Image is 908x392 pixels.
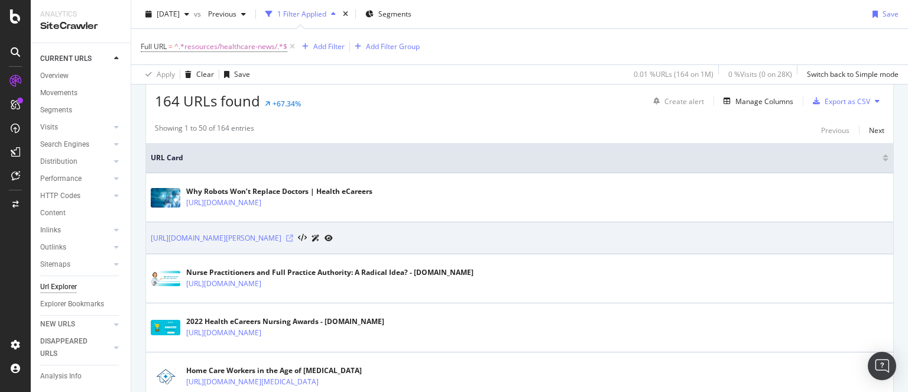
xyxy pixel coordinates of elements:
a: Visits [40,121,111,134]
button: Previous [203,5,251,24]
div: Save [883,9,899,19]
span: vs [194,9,203,19]
div: Save [234,69,250,79]
button: Save [868,5,899,24]
div: Add Filter [313,41,345,51]
div: Clear [196,69,214,79]
img: main image [151,271,180,286]
div: Nurse Practitioners and Full Practice Authority: A Radical Idea? - [DOMAIN_NAME] [186,267,474,278]
button: Create alert [648,92,704,111]
a: Movements [40,87,122,99]
div: Home Care Workers in the Age of [MEDICAL_DATA] [186,365,370,376]
div: Sitemaps [40,258,70,271]
div: SiteCrawler [40,20,121,33]
button: Segments [361,5,416,24]
div: 0.01 % URLs ( 164 on 1M ) [634,69,714,79]
div: Search Engines [40,138,89,151]
button: Previous [821,123,849,137]
button: Add Filter Group [350,40,420,54]
div: DISAPPEARED URLS [40,335,100,360]
div: Switch back to Simple mode [807,69,899,79]
button: 1 Filter Applied [261,5,340,24]
a: [URL][DOMAIN_NAME] [186,327,261,339]
span: = [168,41,173,51]
a: Content [40,207,122,219]
a: Sitemaps [40,258,111,271]
div: Segments [40,104,72,116]
div: Distribution [40,155,77,168]
div: Analysis Info [40,370,82,383]
div: Url Explorer [40,281,77,293]
a: NEW URLS [40,318,111,331]
a: CURRENT URLS [40,53,111,65]
a: Visit Online Page [286,235,293,242]
img: main image [151,320,180,335]
div: Export as CSV [825,96,870,106]
span: ^.*resources/healthcare-news/.*$ [174,38,287,55]
span: URL Card [151,153,880,163]
div: 2022 Health eCareers Nursing Awards - [DOMAIN_NAME] [186,316,384,327]
a: Analysis Info [40,370,122,383]
div: NEW URLS [40,318,75,331]
button: Export as CSV [808,92,870,111]
span: 2025 Aug. 24th [157,9,180,19]
a: Segments [40,104,122,116]
button: Manage Columns [719,94,793,108]
img: main image [151,368,180,385]
a: Explorer Bookmarks [40,298,122,310]
div: Overview [40,70,69,82]
a: [URL][DOMAIN_NAME][MEDICAL_DATA] [186,376,319,388]
div: Showing 1 to 50 of 164 entries [155,123,254,137]
a: Outlinks [40,241,111,254]
button: Apply [141,65,175,84]
div: Next [869,125,884,135]
div: Explorer Bookmarks [40,298,104,310]
a: HTTP Codes [40,190,111,202]
div: times [340,8,351,20]
span: Previous [203,9,236,19]
a: URL Inspection [325,232,333,244]
img: main image [151,188,180,208]
div: Performance [40,173,82,185]
button: Next [869,123,884,137]
div: Open Intercom Messenger [868,352,896,380]
a: Search Engines [40,138,111,151]
div: Add Filter Group [366,41,420,51]
div: Previous [821,125,849,135]
span: Full URL [141,41,167,51]
button: [DATE] [141,5,194,24]
div: HTTP Codes [40,190,80,202]
span: 164 URLs found [155,91,260,111]
span: Segments [378,9,411,19]
div: Inlinks [40,224,61,237]
a: [URL][DOMAIN_NAME] [186,278,261,290]
button: Clear [180,65,214,84]
div: 0 % Visits ( 0 on 28K ) [728,69,792,79]
div: CURRENT URLS [40,53,92,65]
a: Performance [40,173,111,185]
div: Outlinks [40,241,66,254]
div: Why Robots Won’t Replace Doctors | Health eCareers [186,186,372,197]
div: Create alert [664,96,704,106]
a: Url Explorer [40,281,122,293]
button: View HTML Source [298,234,307,242]
div: Visits [40,121,58,134]
div: Movements [40,87,77,99]
button: Save [219,65,250,84]
button: Add Filter [297,40,345,54]
a: AI Url Details [312,232,320,244]
a: [URL][DOMAIN_NAME] [186,197,261,209]
a: DISAPPEARED URLS [40,335,111,360]
button: Switch back to Simple mode [802,65,899,84]
a: Overview [40,70,122,82]
div: Manage Columns [735,96,793,106]
div: +67.34% [273,99,301,109]
a: Distribution [40,155,111,168]
div: 1 Filter Applied [277,9,326,19]
div: Apply [157,69,175,79]
div: Analytics [40,9,121,20]
a: Inlinks [40,224,111,237]
a: [URL][DOMAIN_NAME][PERSON_NAME] [151,232,281,244]
div: Content [40,207,66,219]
